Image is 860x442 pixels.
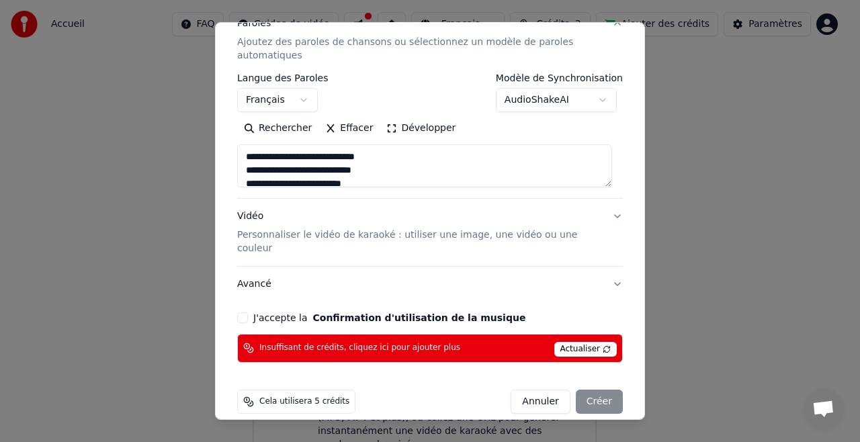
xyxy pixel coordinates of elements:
span: Cela utilisera 5 crédits [259,396,349,407]
div: ParolesAjoutez des paroles de chansons ou sélectionnez un modèle de paroles automatiques [237,73,623,198]
button: VidéoPersonnaliser le vidéo de karaoké : utiliser une image, une vidéo ou une couleur [237,199,623,266]
label: J'accepte la [253,313,525,322]
button: Annuler [511,390,570,414]
label: Langue des Paroles [237,73,329,83]
button: Rechercher [237,118,318,139]
span: Actualiser [554,342,617,357]
div: Vidéo [237,210,601,255]
label: Modèle de Synchronisation [496,73,623,83]
button: Effacer [318,118,380,139]
p: Ajoutez des paroles de chansons ou sélectionnez un modèle de paroles automatiques [237,36,601,62]
span: Insuffisant de crédits, cliquez ici pour ajouter plus [259,343,460,353]
p: Personnaliser le vidéo de karaoké : utiliser une image, une vidéo ou une couleur [237,228,601,255]
button: ParolesAjoutez des paroles de chansons ou sélectionnez un modèle de paroles automatiques [237,6,623,73]
button: Développer [380,118,462,139]
button: Avancé [237,267,623,302]
div: Paroles [237,17,271,30]
button: J'accepte la [312,313,525,322]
